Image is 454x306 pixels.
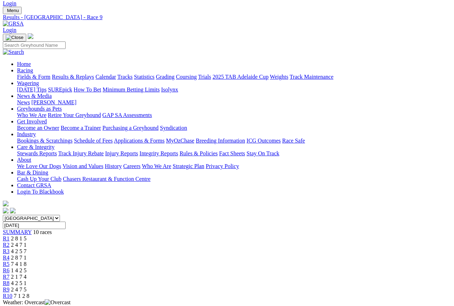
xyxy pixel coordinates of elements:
span: 2 8 7 1 [11,255,27,261]
input: Select date [3,222,66,229]
a: R6 [3,267,10,273]
img: Search [3,49,24,55]
a: Greyhounds as Pets [17,106,62,112]
a: Stay On Track [247,150,279,156]
a: R8 [3,280,10,286]
a: SUMMARY [3,229,32,235]
a: Who We Are [17,112,46,118]
a: Cash Up Your Club [17,176,61,182]
a: Syndication [160,125,187,131]
a: About [17,157,31,163]
a: Home [17,61,31,67]
a: Applications & Forms [114,138,165,144]
a: Careers [123,163,140,169]
a: Get Involved [17,118,47,124]
a: [PERSON_NAME] [31,99,76,105]
a: Grading [156,74,175,80]
span: 10 races [33,229,52,235]
span: 4 2 5 7 [11,248,27,254]
a: Integrity Reports [139,150,178,156]
a: Retire Your Greyhound [48,112,101,118]
img: twitter.svg [10,208,16,213]
div: Bar & Dining [17,176,451,182]
a: R4 [3,255,10,261]
a: Results - [GEOGRAPHIC_DATA] - Race 9 [3,14,451,21]
img: logo-grsa-white.png [3,201,9,206]
a: Schedule of Fees [74,138,112,144]
img: Close [6,35,23,40]
img: logo-grsa-white.png [28,33,33,39]
a: Track Maintenance [290,74,333,80]
a: Wagering [17,80,39,86]
a: Trials [198,74,211,80]
a: Rules & Policies [179,150,218,156]
a: Isolynx [161,87,178,93]
img: GRSA [3,21,24,27]
a: R3 [3,248,10,254]
a: R7 [3,274,10,280]
button: Toggle navigation [3,34,26,41]
span: Weather: Overcast [3,299,71,305]
span: R5 [3,261,10,267]
a: Purchasing a Greyhound [103,125,159,131]
div: News & Media [17,99,451,106]
div: Industry [17,138,451,144]
a: Contact GRSA [17,182,51,188]
a: R10 [3,293,12,299]
a: Tracks [117,74,133,80]
div: Greyhounds as Pets [17,112,451,118]
img: facebook.svg [3,208,9,213]
a: Calendar [95,74,116,80]
a: Bookings & Scratchings [17,138,72,144]
span: 4 2 5 1 [11,280,27,286]
a: R1 [3,235,10,241]
a: Login [3,27,16,33]
a: Results & Replays [52,74,94,80]
input: Search [3,41,66,49]
a: Breeding Information [196,138,245,144]
a: R2 [3,242,10,248]
a: R9 [3,286,10,293]
a: Fields & Form [17,74,50,80]
a: Industry [17,131,36,137]
a: Chasers Restaurant & Function Centre [63,176,150,182]
a: SUREpick [48,87,72,93]
a: Privacy Policy [206,163,239,169]
span: 2 4 7 5 [11,286,27,293]
a: ICG Outcomes [247,138,281,144]
a: News & Media [17,93,52,99]
img: Overcast [45,299,71,306]
span: 2 4 7 1 [11,242,27,248]
a: Strategic Plan [173,163,204,169]
a: Coursing [176,74,197,80]
a: Stewards Reports [17,150,57,156]
span: Menu [7,8,19,13]
a: Track Injury Rebate [58,150,104,156]
span: 7 1 2 8 [14,293,29,299]
div: Care & Integrity [17,150,451,157]
a: Weights [270,74,288,80]
a: Login [3,0,16,6]
a: Bar & Dining [17,169,48,176]
span: 1 4 2 5 [11,267,27,273]
a: Statistics [134,74,155,80]
a: [DATE] Tips [17,87,46,93]
a: MyOzChase [166,138,194,144]
a: We Love Our Dogs [17,163,61,169]
a: News [17,99,30,105]
a: History [105,163,122,169]
a: Minimum Betting Limits [103,87,160,93]
a: How To Bet [74,87,101,93]
a: Race Safe [282,138,305,144]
